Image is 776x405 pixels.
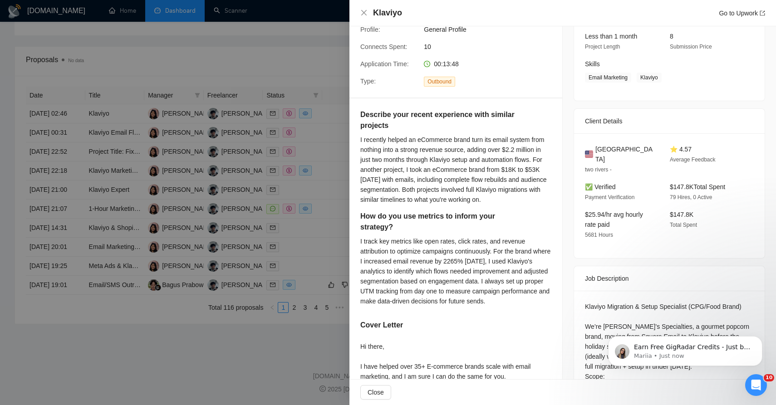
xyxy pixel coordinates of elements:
span: Klaviyo [637,73,662,83]
span: Application Time: [360,60,409,68]
span: $25.94/hr avg hourly rate paid [585,211,643,228]
h5: How do you use metrics to inform your strategy? [360,211,523,233]
span: Average Feedback [670,156,716,163]
span: 00:13:48 [434,60,459,68]
span: $147.8K [670,211,693,218]
div: Client Details [585,109,754,133]
span: Submission Price [670,44,712,50]
span: Project Length [585,44,620,50]
button: Close [360,385,391,400]
span: [GEOGRAPHIC_DATA] [595,144,655,164]
span: two rivers - [585,166,612,173]
h4: Klaviyo [373,7,402,19]
h5: Cover Letter [360,320,403,331]
h5: Describe your recent experience with similar projects [360,109,523,131]
span: Connects Spent: [360,43,408,50]
img: 🇺🇸 [585,149,593,159]
span: 79 Hires, 0 Active [670,194,712,200]
span: 5681 Hours [585,232,613,238]
span: General Profile [424,24,560,34]
span: Close [368,387,384,397]
iframe: Intercom notifications message [594,317,776,381]
div: Job Description [585,266,754,291]
span: Outbound [424,77,455,87]
div: I track key metrics like open rates, click rates, and revenue attribution to optimize campaigns c... [360,236,551,306]
span: Type: [360,78,376,85]
span: Email Marketing [585,73,631,83]
span: Total Spent [670,222,697,228]
span: ✅ Verified [585,183,616,190]
span: ⭐ 4.57 [670,146,692,153]
span: Skills [585,60,600,68]
span: close [360,9,368,16]
span: Less than 1 month [585,33,637,40]
iframe: Intercom live chat [745,374,767,396]
a: Go to Upworkexport [719,10,765,17]
span: 10 [764,374,774,381]
span: 10 [424,42,560,52]
span: Profile: [360,26,380,33]
span: clock-circle [424,61,430,67]
span: $147.8K Total Spent [670,183,725,190]
button: Close [360,9,368,17]
span: Payment Verification [585,194,634,200]
span: 8 [670,33,673,40]
div: I recently helped an eCommerce brand turn its email system from nothing into a strong revenue sou... [360,135,551,205]
span: export [760,10,765,16]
